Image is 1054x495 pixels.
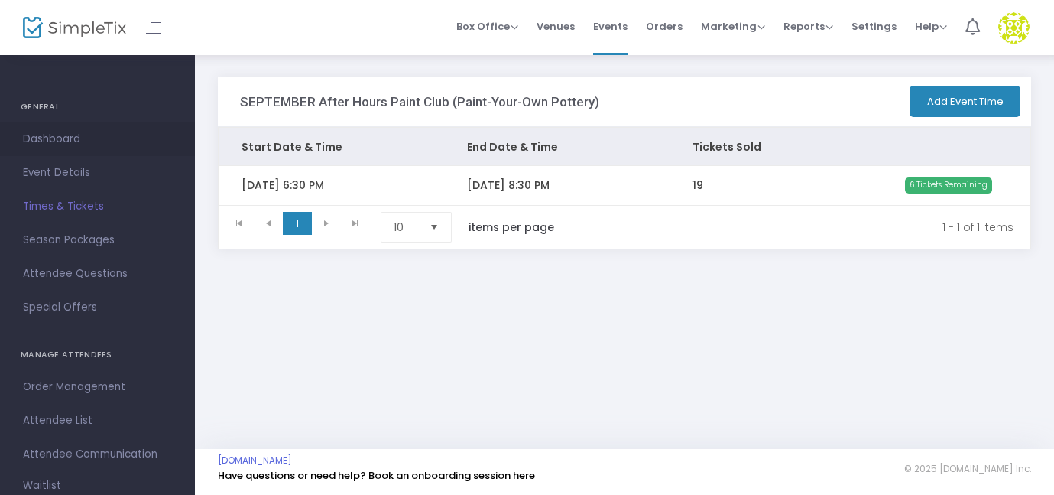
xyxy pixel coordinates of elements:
[21,92,174,122] h4: GENERAL
[283,212,312,235] span: Page 1
[646,7,683,46] span: Orders
[670,128,850,166] th: Tickets Sold
[423,213,445,242] button: Select
[394,220,417,235] span: 10
[23,129,172,149] span: Dashboard
[692,177,703,193] span: 19
[23,264,172,284] span: Attendee Questions
[851,7,897,46] span: Settings
[593,7,628,46] span: Events
[904,463,1031,475] span: © 2025 [DOMAIN_NAME] Inc.
[21,340,174,370] h4: MANAGE ATTENDEES
[23,445,172,464] span: Attendee Communication
[218,468,535,483] a: Have questions or need help? Book an onboarding session here
[240,94,599,109] h3: SEPTEMBER After Hours Paint Club (Paint-Your-Own Pottery)
[910,86,1020,117] button: Add Event Time
[469,220,554,235] label: items per page
[23,298,172,318] span: Special Offers
[783,19,833,34] span: Reports
[23,411,172,431] span: Attendee List
[23,163,172,183] span: Event Details
[23,230,172,250] span: Season Packages
[23,478,61,493] span: Waitlist
[218,454,292,467] a: [DOMAIN_NAME]
[915,19,947,34] span: Help
[456,19,518,34] span: Box Office
[467,177,550,193] span: [DATE] 8:30 PM
[242,177,324,193] span: [DATE] 6:30 PM
[23,197,172,217] span: Times & Tickets
[701,19,765,34] span: Marketing
[444,128,670,166] th: End Date & Time
[905,177,992,193] span: 6 Tickets Remaining
[219,128,444,166] th: Start Date & Time
[219,128,1030,204] div: Data table
[586,212,1013,243] kendo-pager-info: 1 - 1 of 1 items
[537,7,575,46] span: Venues
[23,377,172,397] span: Order Management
